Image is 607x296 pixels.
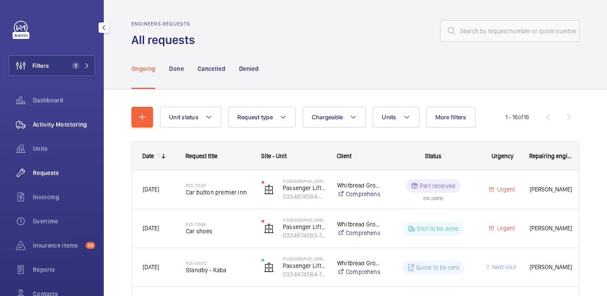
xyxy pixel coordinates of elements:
p: 0334874584-1, LC15715/06 [283,270,326,279]
span: Client [337,153,351,159]
span: Units [33,144,95,153]
p: Passenger Lift B2 [283,223,326,231]
span: Next visit [490,264,516,271]
span: Activity Monitoring [33,120,95,129]
span: 1 - 16 16 [505,114,529,120]
button: Unit status [160,107,221,127]
span: [PERSON_NAME] [530,223,573,233]
span: Overtime [33,217,95,226]
p: PI [GEOGRAPHIC_DATA] ([GEOGRAPHIC_DATA]) [283,256,326,261]
button: More filters [426,107,476,127]
span: [DATE] [143,264,159,271]
span: Chargeable [312,114,343,121]
a: Comprehensive [337,229,380,237]
p: Whitbread Group PLC [337,259,380,267]
span: Car shoes [186,227,250,236]
p: Part received [420,181,455,190]
span: Repairing engineer [529,153,573,159]
h1: All requests [131,32,200,48]
span: Car button premier inn [186,188,250,197]
span: of [518,114,524,121]
span: Site - Unit [261,153,287,159]
input: Search by request number or quote number [440,20,579,42]
span: Reports [33,265,95,274]
span: [DATE] [143,186,159,193]
h2: R25-11064 [186,222,250,227]
p: Cancelled [198,64,225,73]
p: Done [169,64,183,73]
div: ETA: [DATE] [423,193,443,201]
div: Date [142,153,154,159]
p: PI [GEOGRAPHIC_DATA] ([GEOGRAPHIC_DATA]) [283,217,326,223]
img: elevator.svg [264,262,274,273]
span: [DATE] [143,225,159,232]
span: Status [425,153,441,159]
p: Whitbread Group PLC [337,220,380,229]
img: elevator.svg [264,223,274,234]
button: Filters1 [9,55,95,76]
h2: Engineers requests [131,21,200,27]
h2: R25-11523 [186,183,250,188]
p: Whitbread Group PLC [337,181,380,190]
p: Visit to be done [417,224,459,233]
button: Units [373,107,419,127]
p: 0334874583-1, LC15734/06 [283,231,326,240]
p: Ongoing [131,64,155,73]
span: Urgent [495,186,515,193]
span: [PERSON_NAME] [530,185,573,194]
a: Comprehensive [337,267,380,276]
span: Request type [237,114,273,121]
span: Requests [33,169,95,177]
button: Chargeable [303,107,366,127]
span: Units [382,114,396,121]
p: Passenger Lift A1 [283,261,326,270]
h2: R25-08412 [186,261,250,266]
span: Filters [32,61,49,70]
img: elevator.svg [264,185,274,195]
span: Urgent [495,225,515,232]
span: Urgency [492,153,514,159]
span: Dashboard [33,96,95,105]
p: PI [GEOGRAPHIC_DATA] ([GEOGRAPHIC_DATA]) [283,178,326,184]
span: Unit status [169,114,198,121]
span: More filters [435,114,466,121]
a: Comprehensive [337,190,380,198]
p: 0334874584-2, LC15713/06 [283,192,326,201]
span: Request title [185,153,217,159]
p: Passenger Lift C3 [283,184,326,192]
span: 20 [86,242,95,249]
p: Quote to be sent [416,263,460,272]
span: 1 [72,62,79,69]
span: Insurance items [33,241,82,250]
span: Standby - Kaba [186,266,250,274]
span: Invoicing [33,193,95,201]
button: Request type [228,107,296,127]
p: Denied [239,64,259,73]
span: [PERSON_NAME] [530,262,573,272]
